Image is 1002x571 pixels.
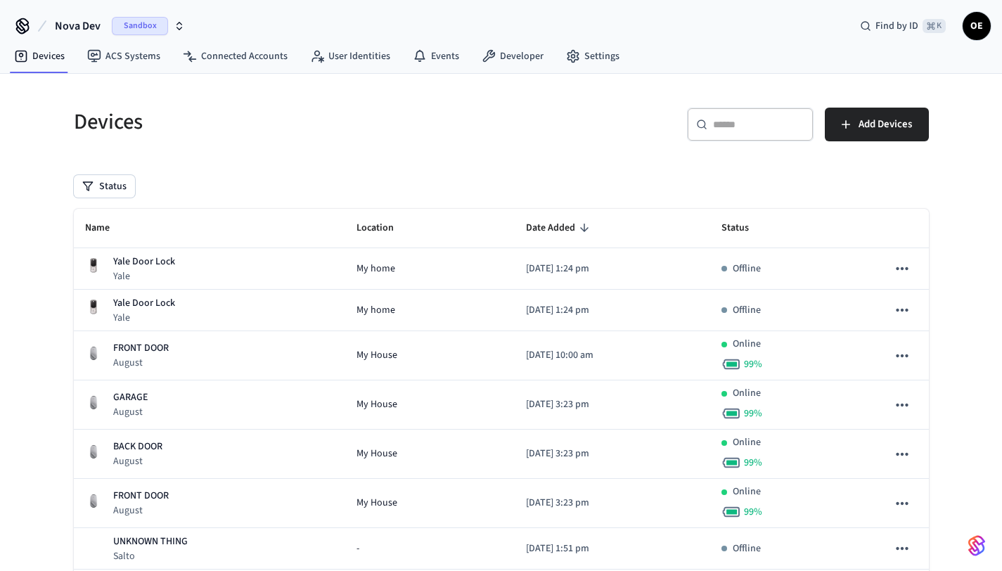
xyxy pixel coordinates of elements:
span: Add Devices [859,115,912,134]
a: Settings [555,44,631,69]
img: August Wifi Smart Lock 3rd Gen, Silver, Front [85,492,102,509]
img: Yale Assure Touchscreen Wifi Smart Lock, Satin Nickel, Front [85,299,102,316]
span: My House [357,348,397,363]
p: Offline [733,541,761,556]
span: My home [357,303,395,318]
span: My home [357,262,395,276]
p: GARAGE [113,390,148,405]
p: August [113,356,169,370]
span: 99 % [744,505,762,519]
span: My House [357,397,397,412]
p: Online [733,435,761,450]
span: ⌘ K [923,19,946,33]
a: Developer [470,44,555,69]
p: [DATE] 3:23 pm [526,447,699,461]
p: UNKNOWN THING [113,534,188,549]
span: My House [357,496,397,511]
span: Nova Dev [55,18,101,34]
a: Events [402,44,470,69]
p: Yale Door Lock [113,255,175,269]
p: [DATE] 3:23 pm [526,496,699,511]
p: August [113,454,162,468]
p: August [113,503,169,518]
span: OE [964,13,989,39]
span: - [357,541,359,556]
p: Online [733,485,761,499]
span: 99 % [744,357,762,371]
div: Find by ID⌘ K [849,13,957,39]
span: My House [357,447,397,461]
p: Offline [733,262,761,276]
img: August Wifi Smart Lock 3rd Gen, Silver, Front [85,345,102,361]
p: [DATE] 10:00 am [526,348,699,363]
p: Yale [113,311,175,325]
button: Status [74,175,135,198]
span: Location [357,217,412,239]
button: OE [963,12,991,40]
span: Date Added [526,217,593,239]
p: [DATE] 1:51 pm [526,541,699,556]
span: 99 % [744,456,762,470]
img: August Wifi Smart Lock 3rd Gen, Silver, Front [85,443,102,460]
span: Name [85,217,128,239]
p: Salto [113,549,188,563]
p: [DATE] 1:24 pm [526,303,699,318]
p: [DATE] 1:24 pm [526,262,699,276]
a: Connected Accounts [172,44,299,69]
p: Offline [733,303,761,318]
p: FRONT DOOR [113,489,169,503]
a: User Identities [299,44,402,69]
p: Online [733,337,761,352]
span: Sandbox [112,17,168,35]
span: 99 % [744,406,762,421]
p: FRONT DOOR [113,341,169,356]
span: Status [721,217,767,239]
p: BACK DOOR [113,440,162,454]
p: August [113,405,148,419]
img: SeamLogoGradient.69752ec5.svg [968,534,985,557]
h5: Devices [74,108,493,136]
p: Yale Door Lock [113,296,175,311]
p: Online [733,386,761,401]
button: Add Devices [825,108,929,141]
p: [DATE] 3:23 pm [526,397,699,412]
a: ACS Systems [76,44,172,69]
p: Yale [113,269,175,283]
img: August Wifi Smart Lock 3rd Gen, Silver, Front [85,394,102,411]
img: Yale Assure Touchscreen Wifi Smart Lock, Satin Nickel, Front [85,257,102,274]
a: Devices [3,44,76,69]
span: Find by ID [875,19,918,33]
